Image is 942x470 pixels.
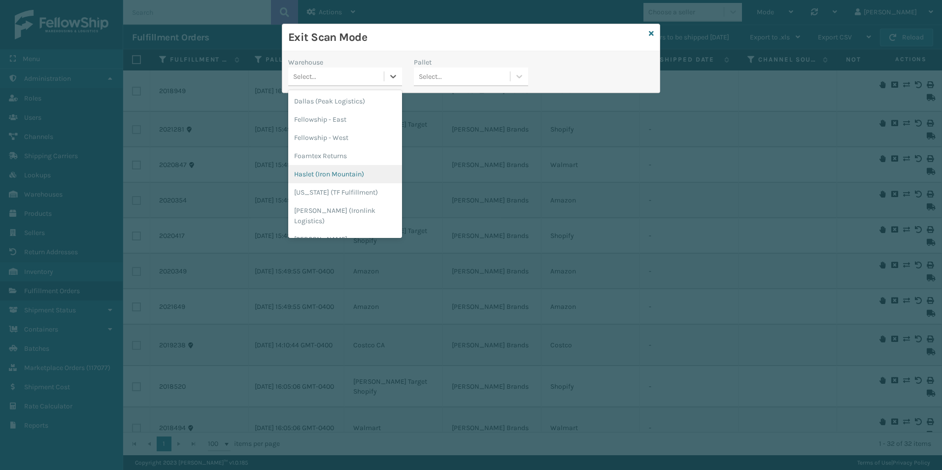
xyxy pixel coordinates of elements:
[288,165,402,183] div: Haslet (Iron Mountain)
[288,183,402,201] div: [US_STATE] (TF Fulfillment)
[288,230,402,248] div: [PERSON_NAME]
[288,92,402,110] div: Dallas (Peak Logistics)
[419,71,442,82] div: Select...
[288,201,402,230] div: [PERSON_NAME] (Ironlink Logistics)
[288,129,402,147] div: Fellowship - West
[288,110,402,129] div: Fellowship - East
[288,57,323,67] label: Warehouse
[414,57,432,67] label: Pallet
[293,71,316,82] div: Select...
[288,147,402,165] div: Foamtex Returns
[288,30,645,45] h3: Exit Scan Mode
